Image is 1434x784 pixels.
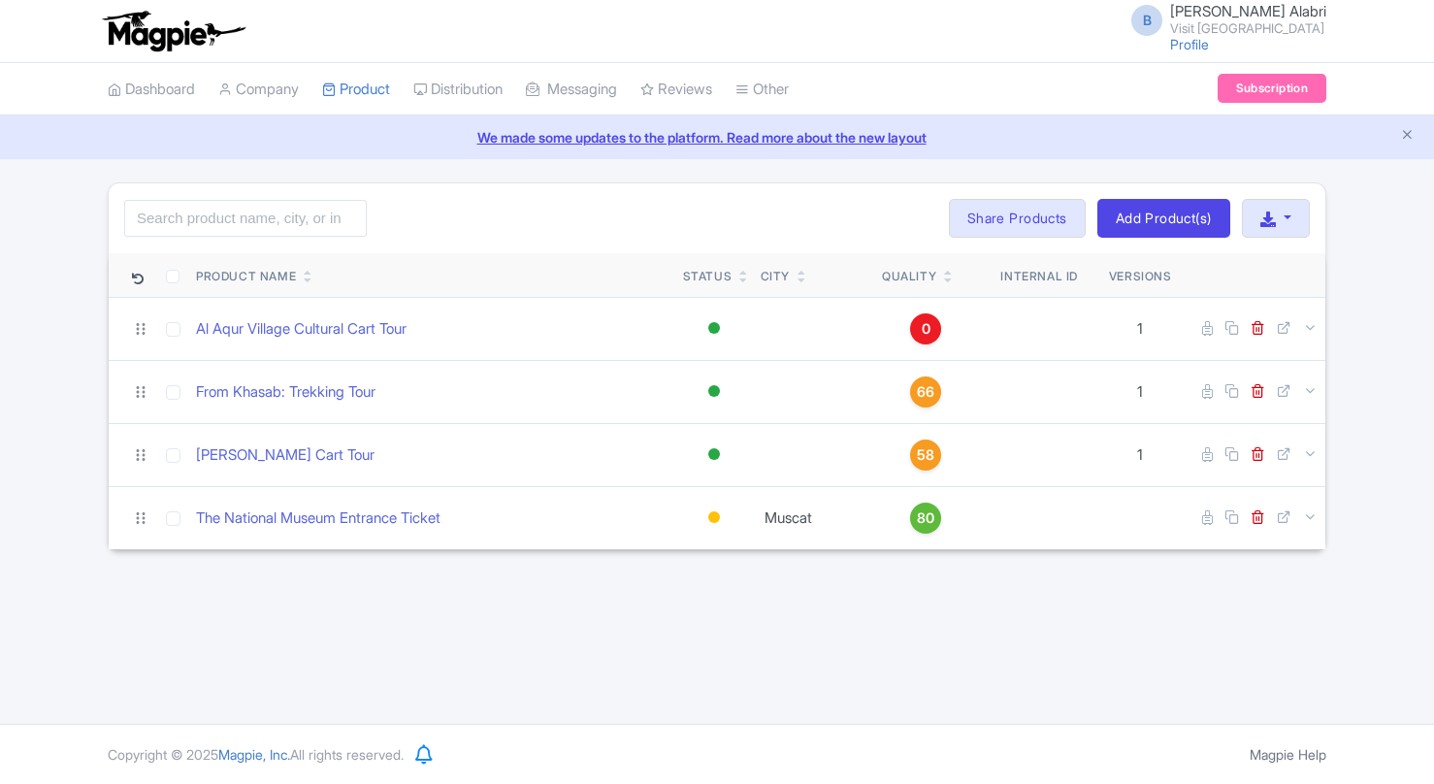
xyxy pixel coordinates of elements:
[196,444,375,467] a: [PERSON_NAME] Cart Tour
[1131,5,1162,36] span: B
[882,503,970,534] a: 80
[882,376,970,408] a: 66
[1101,253,1180,298] th: Versions
[1120,4,1326,35] a: B [PERSON_NAME] Alabri Visit [GEOGRAPHIC_DATA]
[1170,2,1326,20] span: [PERSON_NAME] Alabri
[949,199,1086,238] a: Share Products
[218,746,290,763] span: Magpie, Inc.
[761,268,790,285] div: City
[218,63,299,116] a: Company
[1170,22,1326,35] small: Visit [GEOGRAPHIC_DATA]
[322,63,390,116] a: Product
[1170,36,1209,52] a: Profile
[1400,125,1415,147] button: Close announcement
[98,10,248,52] img: logo-ab69f6fb50320c5b225c76a69d11143b.png
[922,318,930,340] span: 0
[882,440,970,471] a: 58
[1137,445,1143,464] span: 1
[917,444,934,466] span: 58
[196,381,375,404] a: From Khasab: Trekking Tour
[413,63,503,116] a: Distribution
[1137,382,1143,401] span: 1
[735,63,789,116] a: Other
[108,63,195,116] a: Dashboard
[96,744,415,765] div: Copyright © 2025 All rights reserved.
[704,504,724,532] div: Building
[124,200,367,237] input: Search product name, city, or interal id
[1097,199,1230,238] a: Add Product(s)
[196,268,296,285] div: Product Name
[978,253,1101,298] th: Internal ID
[640,63,712,116] a: Reviews
[1137,319,1143,338] span: 1
[917,507,934,529] span: 80
[882,268,936,285] div: Quality
[12,127,1422,147] a: We made some updates to the platform. Read more about the new layout
[882,313,970,344] a: 0
[1250,746,1326,763] a: Magpie Help
[1218,74,1326,103] a: Subscription
[753,486,874,549] td: Muscat
[196,318,407,341] a: Al Aqur Village Cultural Cart Tour
[704,441,724,469] div: Active
[683,268,733,285] div: Status
[917,381,934,403] span: 66
[704,377,724,406] div: Active
[526,63,617,116] a: Messaging
[196,507,440,530] a: The National Museum Entrance Ticket
[704,314,724,343] div: Active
